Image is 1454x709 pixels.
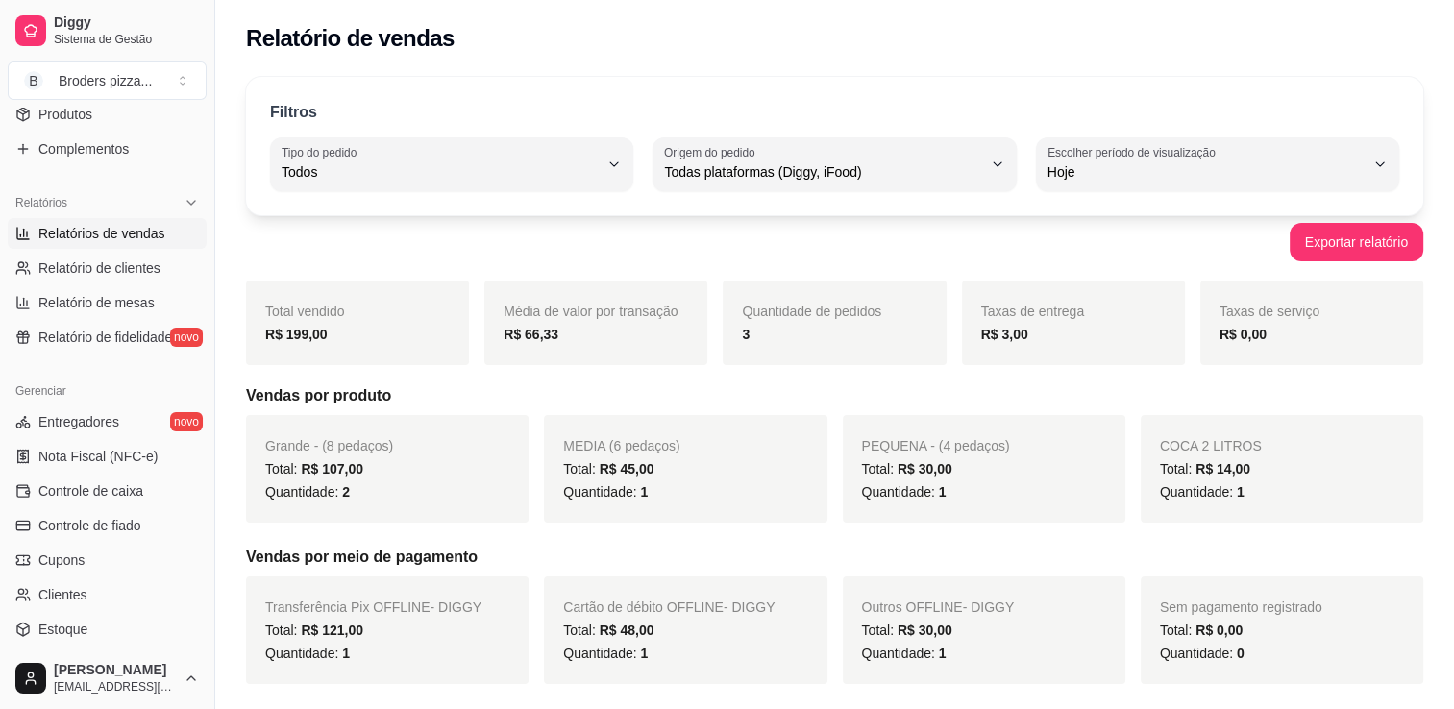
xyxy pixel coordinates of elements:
[270,137,633,191] button: Tipo do pedidoTodos
[1160,599,1322,615] span: Sem pagamento registrado
[504,304,678,319] span: Média de valor por transação
[862,484,947,500] span: Quantidade:
[981,327,1028,342] strong: R$ 3,00
[54,32,199,47] span: Sistema de Gestão
[265,646,350,661] span: Quantidade:
[1047,162,1365,182] span: Hoje
[862,646,947,661] span: Quantidade:
[8,253,207,283] a: Relatório de clientes
[246,23,455,54] h2: Relatório de vendas
[8,545,207,575] a: Cupons
[8,510,207,541] a: Controle de fiado
[563,438,679,453] span: MEDIA (6 pedaços)
[898,461,952,477] span: R$ 30,00
[38,293,155,312] span: Relatório de mesas
[939,646,947,661] span: 1
[342,646,350,661] span: 1
[38,620,87,639] span: Estoque
[563,599,775,615] span: Cartão de débito OFFLINE - DIGGY
[265,327,328,342] strong: R$ 199,00
[282,144,363,160] label: Tipo do pedido
[8,376,207,406] div: Gerenciar
[301,623,363,638] span: R$ 121,00
[862,599,1015,615] span: Outros OFFLINE - DIGGY
[59,71,152,90] div: Broders pizza ...
[8,614,207,645] a: Estoque
[8,655,207,701] button: [PERSON_NAME][EMAIL_ADDRESS][DOMAIN_NAME]
[8,218,207,249] a: Relatórios de vendas
[8,579,207,610] a: Clientes
[301,461,363,477] span: R$ 107,00
[640,484,648,500] span: 1
[1047,144,1221,160] label: Escolher período de visualização
[1220,304,1319,319] span: Taxas de serviço
[38,516,141,535] span: Controle de fiado
[1160,484,1245,500] span: Quantidade:
[54,14,199,32] span: Diggy
[38,224,165,243] span: Relatórios de vendas
[742,304,881,319] span: Quantidade de pedidos
[38,585,87,604] span: Clientes
[664,162,981,182] span: Todas plataformas (Diggy, iFood)
[563,484,648,500] span: Quantidade:
[1195,461,1250,477] span: R$ 14,00
[8,322,207,353] a: Relatório de fidelidadenovo
[38,412,119,431] span: Entregadores
[563,461,653,477] span: Total:
[1160,646,1245,661] span: Quantidade:
[38,481,143,501] span: Controle de caixa
[8,99,207,130] a: Produtos
[1036,137,1399,191] button: Escolher período de visualizaçãoHoje
[265,484,350,500] span: Quantidade:
[8,441,207,472] a: Nota Fiscal (NFC-e)
[38,139,129,159] span: Complementos
[38,328,172,347] span: Relatório de fidelidade
[8,287,207,318] a: Relatório de mesas
[246,384,1423,407] h5: Vendas por produto
[24,71,43,90] span: B
[1237,646,1245,661] span: 0
[563,623,653,638] span: Total:
[939,484,947,500] span: 1
[8,61,207,100] button: Select a team
[265,304,345,319] span: Total vendido
[1237,484,1245,500] span: 1
[265,599,481,615] span: Transferência Pix OFFLINE - DIGGY
[862,623,952,638] span: Total:
[862,461,952,477] span: Total:
[898,623,952,638] span: R$ 30,00
[38,447,158,466] span: Nota Fiscal (NFC-e)
[1160,623,1243,638] span: Total:
[265,438,393,453] span: Grande - (8 pedaços)
[8,476,207,506] a: Controle de caixa
[600,461,654,477] span: R$ 45,00
[1195,623,1243,638] span: R$ 0,00
[38,550,85,570] span: Cupons
[15,195,67,210] span: Relatórios
[981,304,1084,319] span: Taxas de entrega
[664,144,761,160] label: Origem do pedido
[653,137,1016,191] button: Origem do pedidoTodas plataformas (Diggy, iFood)
[504,327,558,342] strong: R$ 66,33
[38,258,160,278] span: Relatório de clientes
[1290,223,1423,261] button: Exportar relatório
[246,546,1423,569] h5: Vendas por meio de pagamento
[1220,327,1267,342] strong: R$ 0,00
[1160,461,1250,477] span: Total:
[862,438,1010,453] span: PEQUENA - (4 pedaços)
[282,162,599,182] span: Todos
[742,327,750,342] strong: 3
[8,8,207,54] a: DiggySistema de Gestão
[600,623,654,638] span: R$ 48,00
[265,461,363,477] span: Total:
[265,623,363,638] span: Total:
[1160,438,1262,453] span: COCA 2 LITROS
[54,679,176,695] span: [EMAIL_ADDRESS][DOMAIN_NAME]
[640,646,648,661] span: 1
[8,406,207,437] a: Entregadoresnovo
[38,105,92,124] span: Produtos
[342,484,350,500] span: 2
[8,134,207,164] a: Complementos
[563,646,648,661] span: Quantidade:
[270,101,317,124] p: Filtros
